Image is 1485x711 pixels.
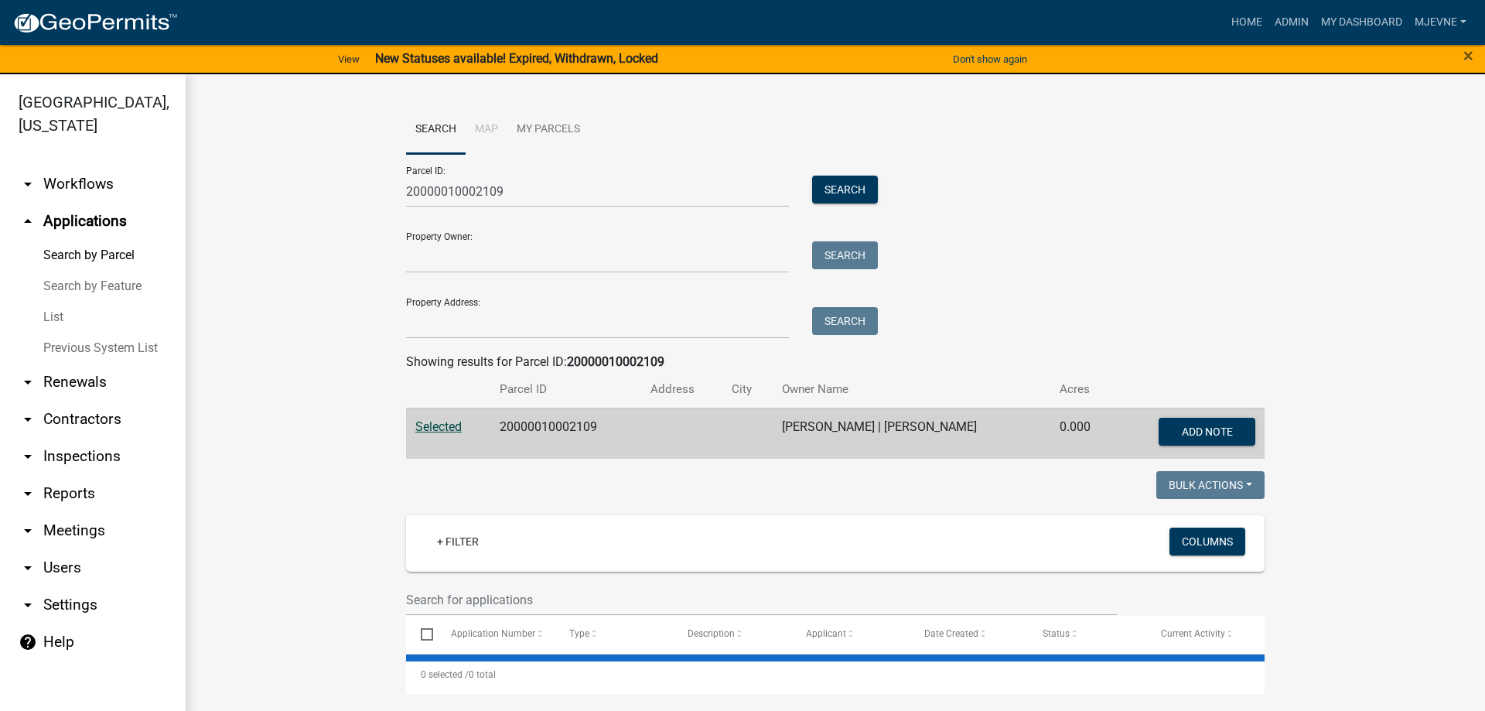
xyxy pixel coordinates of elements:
i: arrow_drop_down [19,521,37,540]
datatable-header-cell: Select [406,616,435,653]
span: Add Note [1181,425,1232,437]
div: 0 total [406,655,1265,694]
div: Showing results for Parcel ID: [406,353,1265,371]
th: Parcel ID [490,371,641,408]
span: Type [569,628,589,639]
a: MJevne [1408,8,1473,37]
datatable-header-cell: Status [1028,616,1146,653]
a: My Dashboard [1315,8,1408,37]
th: City [722,371,773,408]
i: arrow_drop_down [19,559,37,577]
button: Search [812,176,878,203]
button: Close [1463,46,1473,65]
i: arrow_drop_down [19,410,37,429]
a: Admin [1268,8,1315,37]
i: arrow_drop_down [19,447,37,466]
a: Search [406,105,466,155]
th: Owner Name [773,371,1050,408]
i: arrow_drop_up [19,212,37,231]
td: 20000010002109 [490,408,641,459]
button: Bulk Actions [1156,471,1265,499]
input: Search for applications [406,584,1118,616]
span: Status [1043,628,1070,639]
datatable-header-cell: Description [673,616,791,653]
button: Add Note [1159,418,1255,446]
th: Acres [1050,371,1115,408]
button: Search [812,307,878,335]
datatable-header-cell: Current Activity [1146,616,1265,653]
datatable-header-cell: Applicant [791,616,910,653]
td: [PERSON_NAME] | [PERSON_NAME] [773,408,1050,459]
strong: 20000010002109 [567,354,664,369]
span: Applicant [806,628,846,639]
span: Current Activity [1161,628,1225,639]
datatable-header-cell: Type [554,616,672,653]
a: View [332,46,366,72]
a: My Parcels [507,105,589,155]
i: arrow_drop_down [19,484,37,503]
th: Address [641,371,722,408]
i: arrow_drop_down [19,596,37,614]
i: help [19,633,37,651]
strong: New Statuses available! Expired, Withdrawn, Locked [375,51,658,66]
datatable-header-cell: Application Number [435,616,554,653]
span: 0 selected / [421,669,469,680]
span: Description [688,628,735,639]
button: Search [812,241,878,269]
a: Home [1225,8,1268,37]
i: arrow_drop_down [19,175,37,193]
span: Date Created [924,628,978,639]
i: arrow_drop_down [19,373,37,391]
button: Columns [1169,528,1245,555]
span: × [1463,45,1473,67]
a: Selected [415,419,462,434]
datatable-header-cell: Date Created [910,616,1028,653]
a: + Filter [425,528,491,555]
span: Application Number [451,628,535,639]
td: 0.000 [1050,408,1115,459]
button: Don't show again [947,46,1033,72]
